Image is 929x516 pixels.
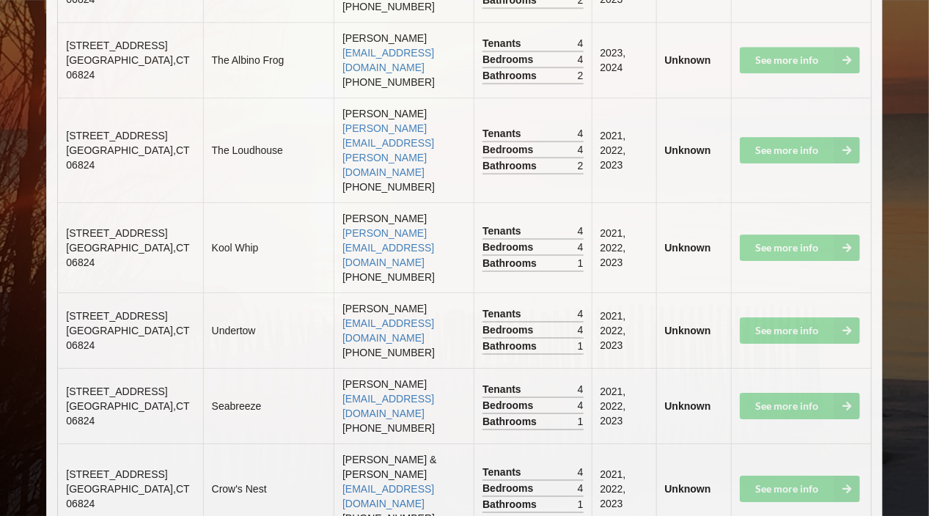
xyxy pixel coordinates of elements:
[578,224,584,238] span: 4
[66,400,189,427] span: [GEOGRAPHIC_DATA] , CT 06824
[334,292,474,368] td: [PERSON_NAME] [PHONE_NUMBER]
[66,144,189,171] span: [GEOGRAPHIC_DATA] , CT 06824
[482,414,540,429] span: Bathrooms
[342,122,434,178] a: [PERSON_NAME][EMAIL_ADDRESS][PERSON_NAME][DOMAIN_NAME]
[482,497,540,512] span: Bathrooms
[66,483,189,509] span: [GEOGRAPHIC_DATA] , CT 06824
[482,382,525,397] span: Tenants
[342,47,434,73] a: [EMAIL_ADDRESS][DOMAIN_NAME]
[342,227,434,268] a: [PERSON_NAME][EMAIL_ADDRESS][DOMAIN_NAME]
[578,398,584,413] span: 4
[482,306,525,321] span: Tenants
[578,158,584,173] span: 2
[482,339,540,353] span: Bathrooms
[482,126,525,141] span: Tenants
[578,52,584,67] span: 4
[482,465,525,479] span: Tenants
[334,368,474,443] td: [PERSON_NAME] [PHONE_NUMBER]
[578,465,584,479] span: 4
[665,144,711,156] b: Unknown
[66,130,167,141] span: [STREET_ADDRESS]
[342,317,434,344] a: [EMAIL_ADDRESS][DOMAIN_NAME]
[578,497,584,512] span: 1
[66,310,167,322] span: [STREET_ADDRESS]
[482,398,537,413] span: Bedrooms
[578,36,584,51] span: 4
[482,52,537,67] span: Bedrooms
[578,126,584,141] span: 4
[203,368,334,443] td: Seabreeze
[66,40,167,51] span: [STREET_ADDRESS]
[578,68,584,83] span: 2
[482,256,540,270] span: Bathrooms
[482,240,537,254] span: Bedrooms
[578,414,584,429] span: 1
[482,68,540,83] span: Bathrooms
[203,97,334,202] td: The Loudhouse
[592,368,656,443] td: 2021, 2022, 2023
[578,306,584,321] span: 4
[482,142,537,157] span: Bedrooms
[578,240,584,254] span: 4
[342,483,434,509] a: [EMAIL_ADDRESS][DOMAIN_NAME]
[66,386,167,397] span: [STREET_ADDRESS]
[66,325,189,351] span: [GEOGRAPHIC_DATA] , CT 06824
[592,292,656,368] td: 2021, 2022, 2023
[665,483,711,495] b: Unknown
[334,97,474,202] td: [PERSON_NAME] [PHONE_NUMBER]
[66,468,167,480] span: [STREET_ADDRESS]
[66,54,189,81] span: [GEOGRAPHIC_DATA] , CT 06824
[342,393,434,419] a: [EMAIL_ADDRESS][DOMAIN_NAME]
[482,481,537,495] span: Bedrooms
[578,481,584,495] span: 4
[578,142,584,157] span: 4
[334,202,474,292] td: [PERSON_NAME] [PHONE_NUMBER]
[592,202,656,292] td: 2021, 2022, 2023
[592,22,656,97] td: 2023, 2024
[578,339,584,353] span: 1
[334,22,474,97] td: [PERSON_NAME] [PHONE_NUMBER]
[665,54,711,66] b: Unknown
[203,292,334,368] td: Undertow
[482,322,537,337] span: Bedrooms
[482,224,525,238] span: Tenants
[578,256,584,270] span: 1
[66,227,167,239] span: [STREET_ADDRESS]
[665,400,711,412] b: Unknown
[482,158,540,173] span: Bathrooms
[665,325,711,336] b: Unknown
[592,97,656,202] td: 2021, 2022, 2023
[665,242,711,254] b: Unknown
[203,202,334,292] td: Kool Whip
[482,36,525,51] span: Tenants
[578,322,584,337] span: 4
[203,22,334,97] td: The Albino Frog
[578,382,584,397] span: 4
[66,242,189,268] span: [GEOGRAPHIC_DATA] , CT 06824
